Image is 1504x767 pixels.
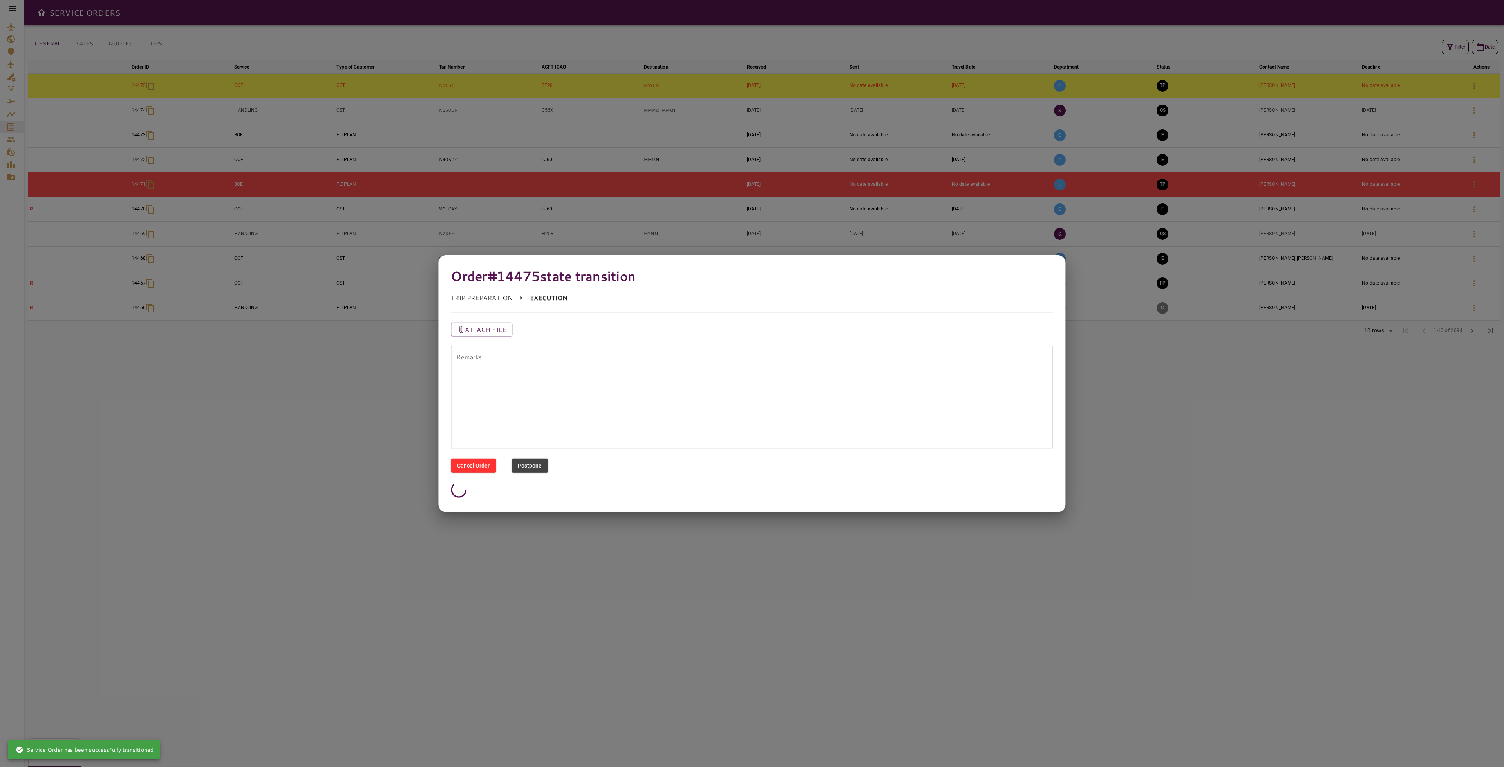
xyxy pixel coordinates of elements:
button: Attach file [451,322,512,336]
h4: Order #14475 state transition [451,267,1053,284]
p: EXECUTION [530,293,568,303]
p: Attach file [465,325,506,334]
div: Service Order has been successfully transitioned [16,743,154,757]
button: Postpone [512,458,548,473]
p: TRIP PREPARATION [451,293,512,303]
button: Cancel Order [451,458,496,473]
